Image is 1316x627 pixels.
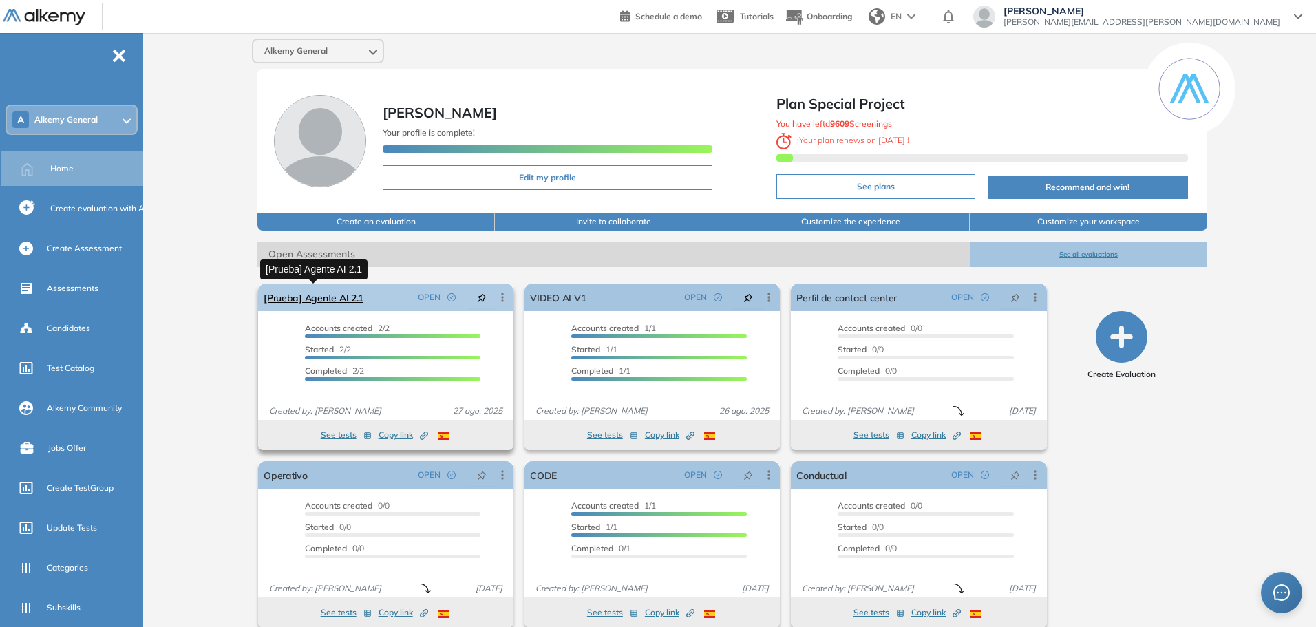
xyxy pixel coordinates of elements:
span: Completed [571,365,613,376]
span: Copy link [911,429,961,441]
span: 0/0 [838,522,884,532]
span: 1/1 [571,500,656,511]
span: Started [838,522,867,532]
span: [DATE] [736,582,774,595]
span: Alkemy General [34,114,98,125]
span: Subskills [47,602,81,614]
button: Copy link [911,427,961,443]
button: Customize your workspace [970,213,1207,231]
span: [DATE] [470,582,508,595]
span: Create TestGroup [47,482,114,494]
button: See tests [587,427,638,443]
a: Schedule a demo [620,7,702,23]
span: pushpin [477,469,487,480]
span: Tutorials [740,11,774,21]
a: Perfil de contact center [796,284,897,311]
span: 0/0 [305,500,390,511]
button: pushpin [467,464,497,486]
span: Completed [305,543,347,553]
span: 0/0 [838,365,897,376]
span: OPEN [684,469,707,481]
button: See tests [587,604,638,621]
button: Create Evaluation [1087,311,1156,381]
span: EN [891,10,902,23]
a: Operativo [264,461,308,489]
span: check-circle [447,471,456,479]
span: pushpin [743,469,753,480]
button: Recommend and win! [988,176,1188,199]
span: 27 ago. 2025 [447,405,508,417]
button: Invite to collaborate [495,213,732,231]
span: check-circle [981,471,989,479]
span: Copy link [379,606,428,619]
span: A [17,114,24,125]
span: Accounts created [838,323,905,333]
span: Created by: [PERSON_NAME] [264,582,387,595]
img: world [869,8,885,25]
span: [PERSON_NAME] [1004,6,1280,17]
span: 2/2 [305,365,364,376]
span: 0/0 [305,522,351,532]
button: pushpin [467,286,497,308]
button: Copy link [911,604,961,621]
span: 0/0 [838,344,884,354]
span: 0/0 [305,543,364,553]
span: Categories [47,562,88,574]
span: Created by: [PERSON_NAME] [796,405,920,417]
span: check-circle [981,293,989,301]
button: Copy link [379,604,428,621]
img: clock-svg [776,133,792,149]
span: Test Catalog [47,362,94,374]
button: See tests [853,604,904,621]
button: Customize the experience [732,213,970,231]
img: Logo [3,9,85,26]
span: 1/1 [571,344,617,354]
button: See all evaluations [970,242,1207,267]
button: Copy link [645,604,694,621]
img: Profile picture [274,95,366,187]
img: ESP [704,432,715,440]
span: pushpin [1010,292,1020,303]
span: OPEN [418,469,441,481]
span: Started [571,344,600,354]
span: OPEN [418,291,441,304]
button: pushpin [733,286,763,308]
span: 1/1 [571,365,630,376]
span: pushpin [743,292,753,303]
span: 0/0 [838,500,922,511]
span: Home [50,162,74,175]
img: ESP [970,610,981,618]
b: 9609 [830,118,849,129]
span: Accounts created [305,500,372,511]
span: Copy link [911,606,961,619]
span: 1/1 [571,522,617,532]
span: Plan Special Project [776,94,1187,114]
span: Accounts created [838,500,905,511]
a: [Prueba] Agente AI 2.1 [264,284,363,311]
span: You have leftd Screenings [776,118,892,129]
span: Jobs Offer [48,442,86,454]
button: See tests [853,427,904,443]
button: See tests [321,427,372,443]
img: ESP [438,432,449,440]
span: Created by: [PERSON_NAME] [530,582,653,595]
span: 2/2 [305,323,390,333]
img: ESP [704,610,715,618]
span: check-circle [714,293,722,301]
button: pushpin [1000,464,1030,486]
img: ESP [970,432,981,440]
span: 26 ago. 2025 [714,405,774,417]
span: Completed [838,543,880,553]
span: Copy link [645,429,694,441]
button: See tests [321,604,372,621]
span: Onboarding [807,11,852,21]
span: Create Evaluation [1087,368,1156,381]
span: Alkemy General [264,45,328,56]
span: Assessments [47,282,98,295]
button: Create an evaluation [257,213,495,231]
a: Conductual [796,461,846,489]
span: OPEN [684,291,707,304]
span: Copy link [379,429,428,441]
span: 2/2 [305,344,351,354]
span: 1/1 [571,323,656,333]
